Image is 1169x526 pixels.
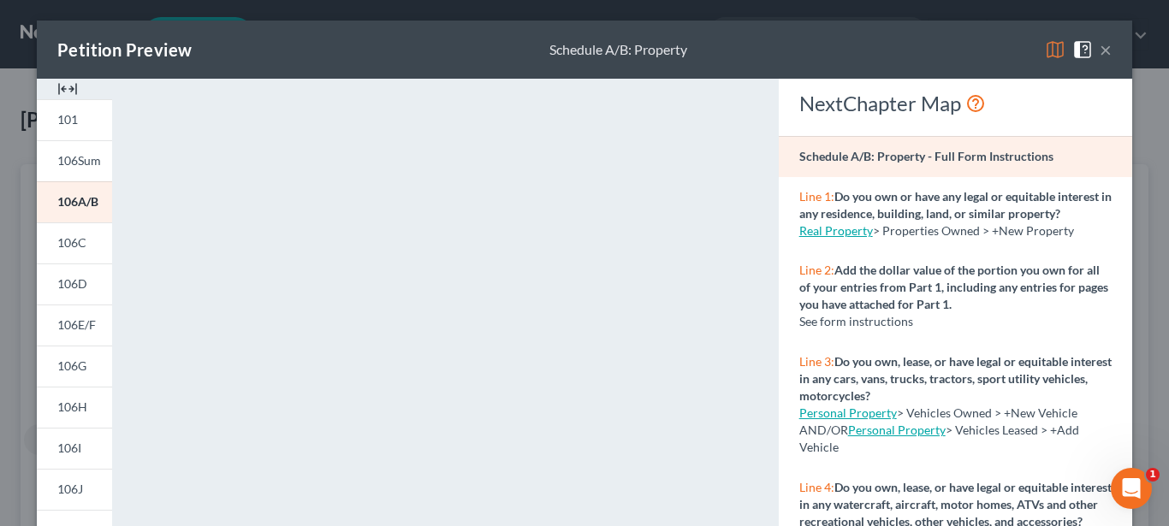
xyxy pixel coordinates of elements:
[37,387,112,428] a: 106H
[57,235,86,250] span: 106C
[799,189,1112,221] strong: Do you own or have any legal or equitable interest in any residence, building, land, or similar p...
[57,112,78,127] span: 101
[37,346,112,387] a: 106G
[37,428,112,469] a: 106I
[1072,39,1093,60] img: help-close-5ba153eb36485ed6c1ea00a893f15db1cb9b99d6cae46e1a8edb6c62d00a1a76.svg
[37,263,112,304] a: 106D
[799,263,834,277] span: Line 2:
[799,223,873,238] a: Real Property
[57,399,87,414] span: 106H
[549,40,687,60] div: Schedule A/B: Property
[57,358,86,373] span: 106G
[57,482,83,496] span: 106J
[57,153,101,168] span: 106Sum
[799,405,1077,437] span: > Vehicles Owned > +New Vehicle AND/OR
[873,223,1074,238] span: > Properties Owned > +New Property
[799,423,1079,454] span: > Vehicles Leased > +Add Vehicle
[57,276,87,291] span: 106D
[799,314,913,328] span: See form instructions
[57,38,192,62] div: Petition Preview
[799,354,1112,403] strong: Do you own, lease, or have legal or equitable interest in any cars, vans, trucks, tractors, sport...
[799,405,897,420] a: Personal Property
[799,263,1108,311] strong: Add the dollar value of the portion you own for all of your entries from Part 1, including any en...
[799,90,1112,117] div: NextChapter Map
[799,480,834,494] span: Line 4:
[37,469,112,510] a: 106J
[848,423,946,437] a: Personal Property
[37,140,112,181] a: 106Sum
[1111,468,1152,509] iframe: Intercom live chat
[1100,39,1112,60] button: ×
[37,222,112,263] a: 106C
[37,304,112,346] a: 106E/F
[37,99,112,140] a: 101
[1045,39,1065,60] img: map-eea8200ae884c6f1103ae1953ef3d486a96c86aabb227e865a55264e3737af1f.svg
[799,354,834,369] span: Line 3:
[37,181,112,222] a: 106A/B
[57,79,78,99] img: expand-e0f6d898513216a626fdd78e52531dac95497ffd26381d4c15ee2fc46db09dca.svg
[799,149,1053,163] strong: Schedule A/B: Property - Full Form Instructions
[799,189,834,204] span: Line 1:
[57,194,98,209] span: 106A/B
[57,440,81,455] span: 106I
[57,317,96,332] span: 106E/F
[1146,468,1160,482] span: 1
